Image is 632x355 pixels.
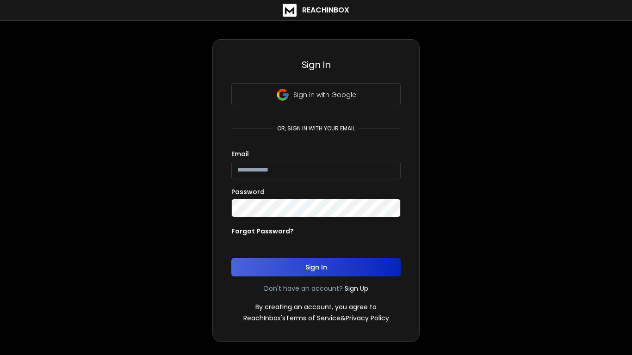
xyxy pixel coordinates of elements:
p: ReachInbox's & [243,313,389,323]
label: Password [231,189,265,195]
a: Sign Up [345,284,368,293]
p: Sign in with Google [293,90,356,99]
p: or, sign in with your email [273,125,359,132]
p: Don't have an account? [264,284,343,293]
label: Email [231,151,249,157]
a: Terms of Service [285,313,341,323]
button: Sign In [231,258,401,276]
img: logo [283,4,297,17]
a: Privacy Policy [346,313,389,323]
h3: Sign In [231,58,401,71]
a: ReachInbox [283,4,349,17]
h1: ReachInbox [302,5,349,16]
p: By creating an account, you agree to [255,302,377,312]
p: Forgot Password? [231,226,294,236]
button: Sign in with Google [231,83,401,106]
